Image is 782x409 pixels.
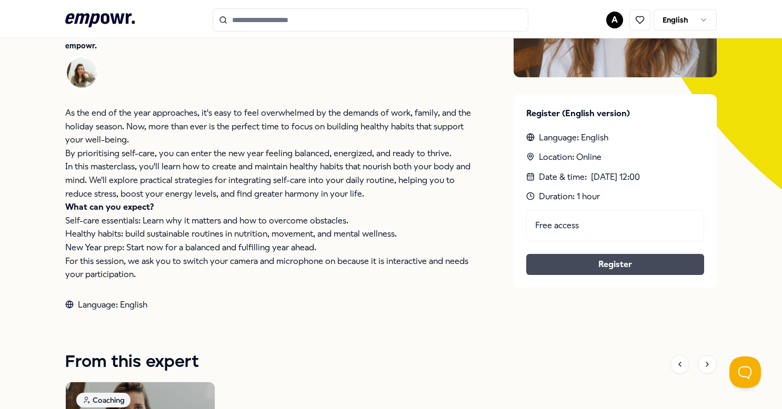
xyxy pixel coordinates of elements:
time: [DATE] 12:00 [591,170,640,184]
div: Language: English [526,131,704,145]
div: Free access [526,210,704,241]
iframe: Help Scout Beacon - Open [729,356,761,388]
h1: From this expert [65,349,199,375]
input: Search for products, categories or subcategories [213,8,528,32]
p: For this session, we ask you to switch your camera and microphone on because it is interactive an... [65,254,472,281]
img: Avatar [67,57,97,88]
div: Coaching [76,393,131,407]
p: In this masterclass, you'll learn how to create and maintain healthy habits that nourish both you... [65,160,472,200]
p: Self-care essentials: Learn why it matters and how to overcome obstacles. [65,214,472,228]
p: As the end of the year approaches, it's easy to feel overwhelmed by the demands of work, family, ... [65,106,472,147]
strong: What can you expect? [65,202,154,212]
div: Language: English [65,298,472,312]
div: Date & time : [526,170,704,184]
p: empowr. [65,40,472,52]
p: Register (English version) [526,107,704,120]
p: By prioritising self-care, you can enter the new year feeling balanced, energized, and ready to t... [65,147,472,160]
p: New Year prep: Start now for a balanced and fulfilling year ahead. [65,241,472,254]
button: Register [526,254,704,275]
div: Duration: 1 hour [526,190,704,203]
p: Healthy habits: build sustainable routines in nutrition, movement, and mental wellness. [65,227,472,241]
button: A [606,12,623,28]
div: Location: Online [526,150,704,164]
